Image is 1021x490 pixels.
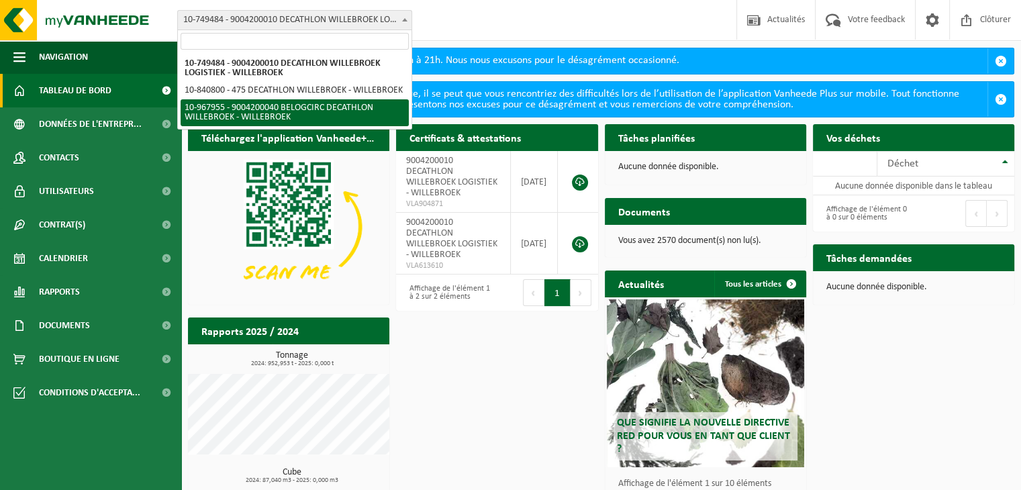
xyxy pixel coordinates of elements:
div: Ce soir, MyVanheede sera indisponible de 18h à 21h. Nous nous excusons pour le désagrément occasi... [213,48,987,74]
p: Affichage de l'élément 1 sur 10 éléments [618,479,799,489]
h2: Tâches demandées [813,244,925,271]
td: Aucune donnée disponible dans le tableau [813,177,1014,195]
span: Contacts [39,141,79,175]
img: Download de VHEPlus App [188,151,389,302]
span: Documents [39,309,90,342]
h2: Certificats & attestations [396,124,534,150]
h2: Rapports 2025 / 2024 [188,317,312,344]
div: Affichage de l'élément 1 à 2 sur 2 éléments [403,278,490,307]
span: Déchet [887,158,918,169]
div: Affichage de l'élément 0 à 0 sur 0 éléments [820,199,907,228]
a: Consulter les rapports [273,344,388,371]
span: Rapports [39,275,80,309]
span: 10-749484 - 9004200010 DECATHLON WILLEBROEK LOGISTIEK - WILLEBROEK [178,11,411,30]
span: VLA613610 [406,260,499,271]
h2: Vos déchets [813,124,893,150]
li: 10-840800 - 475 DECATHLON WILLEBROEK - WILLEBROEK [181,82,409,99]
span: Contrat(s) [39,208,85,242]
span: Conditions d'accepta... [39,376,140,409]
li: 10-749484 - 9004200010 DECATHLON WILLEBROEK LOGISTIEK - WILLEBROEK [181,55,409,82]
li: 10-967955 - 9004200040 BELOGCIRC DECATHLON WILLEBROEK - WILLEBROEK [181,99,409,126]
span: VLA904871 [406,199,499,209]
a: Que signifie la nouvelle directive RED pour vous en tant que client ? [607,299,804,467]
h2: Téléchargez l'application Vanheede+ maintenant! [188,124,389,150]
span: Données de l'entrepr... [39,107,142,141]
h2: Documents [605,198,683,224]
span: Calendrier [39,242,88,275]
button: Previous [523,279,544,306]
p: Aucune donnée disponible. [618,162,793,172]
td: [DATE] [511,213,558,275]
p: Aucune donnée disponible. [826,283,1001,292]
span: Navigation [39,40,88,74]
span: 2024: 952,953 t - 2025: 0,000 t [195,360,389,367]
span: 2024: 87,040 m3 - 2025: 0,000 m3 [195,477,389,484]
h2: Actualités [605,271,677,297]
td: [DATE] [511,151,558,213]
button: 1 [544,279,571,306]
button: Previous [965,200,987,227]
span: Tableau de bord [39,74,111,107]
span: Que signifie la nouvelle directive RED pour vous en tant que client ? [617,418,790,454]
button: Next [987,200,1008,227]
button: Next [571,279,591,306]
div: Cher client, en raison d’un problème technique, il se peut que vous rencontriez des difficultés l... [213,82,987,117]
a: Tous les articles [714,271,805,297]
span: 10-749484 - 9004200010 DECATHLON WILLEBROEK LOGISTIEK - WILLEBROEK [177,10,412,30]
h3: Tonnage [195,351,389,367]
span: Boutique en ligne [39,342,119,376]
p: Vous avez 2570 document(s) non lu(s). [618,236,793,246]
span: Utilisateurs [39,175,94,208]
span: 9004200010 DECATHLON WILLEBROEK LOGISTIEK - WILLEBROEK [406,217,497,260]
span: 9004200010 DECATHLON WILLEBROEK LOGISTIEK - WILLEBROEK [406,156,497,198]
h3: Cube [195,468,389,484]
h2: Tâches planifiées [605,124,708,150]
